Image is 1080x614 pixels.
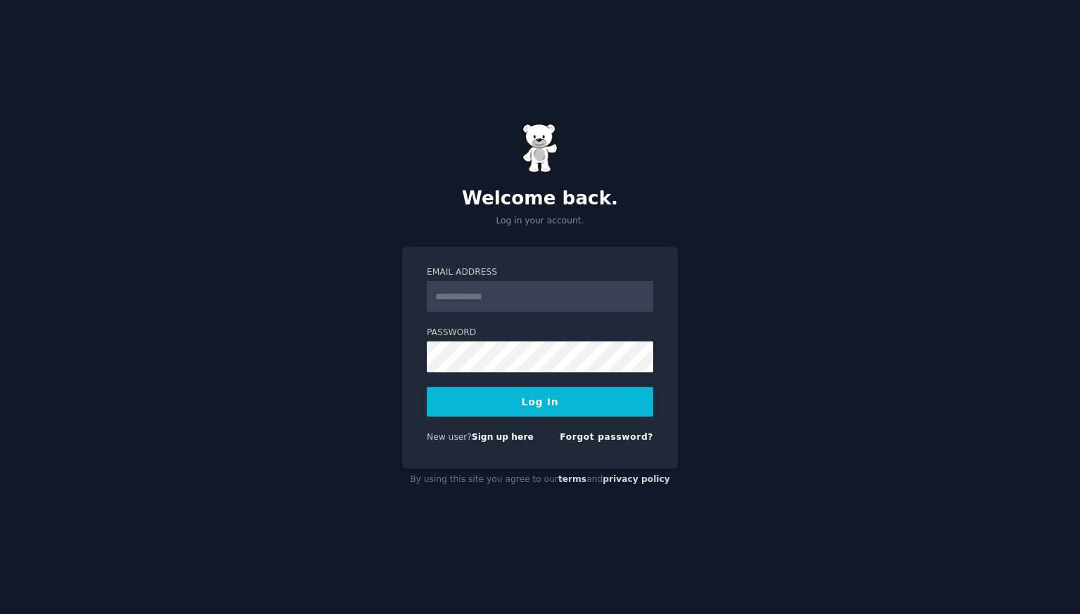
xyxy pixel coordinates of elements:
div: By using this site you agree to our and [402,469,678,491]
img: Gummy Bear [522,124,558,173]
label: Password [427,327,653,339]
p: Log in your account. [402,215,678,228]
a: Sign up here [472,432,534,442]
a: Forgot password? [560,432,653,442]
h2: Welcome back. [402,188,678,210]
label: Email Address [427,266,653,279]
span: New user? [427,432,472,442]
a: privacy policy [603,474,670,484]
a: terms [558,474,586,484]
button: Log In [427,387,653,417]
